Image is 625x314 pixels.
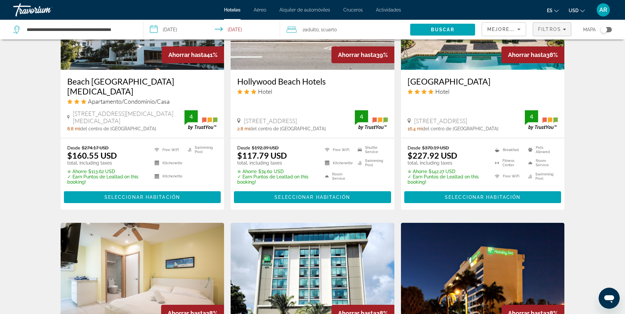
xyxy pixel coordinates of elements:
span: ✮ Ahorre [237,169,257,174]
span: del centro de [GEOGRAPHIC_DATA] [250,126,326,131]
a: Actividades [376,7,401,13]
button: Change currency [569,6,585,15]
div: 3 star Hotel [237,88,388,95]
div: 4 star Hotel [408,88,558,95]
span: [STREET_ADDRESS] [414,117,467,124]
button: Search [410,24,475,36]
a: [GEOGRAPHIC_DATA] [408,76,558,86]
a: Aéreo [254,7,266,13]
span: Seleccionar habitación [445,195,521,200]
p: $113.62 USD [67,169,146,174]
span: 8.8 mi [67,126,80,131]
li: Swimming Pool [525,171,558,181]
button: Seleccionar habitación [234,191,391,203]
del: $370.19 USD [422,145,449,150]
h3: Beach [GEOGRAPHIC_DATA][MEDICAL_DATA] [67,76,218,96]
a: Seleccionar habitación [234,193,391,200]
span: Ahorrar hasta [508,51,546,58]
span: Seleccionar habitación [274,195,350,200]
li: Kitchenette [151,158,185,168]
button: Select check in and out date [143,20,280,39]
ins: $227.92 USD [408,150,457,160]
span: Cuarto [323,27,337,32]
ins: $160.55 USD [67,150,117,160]
span: AR [599,7,607,13]
li: Fitness Center [492,158,525,168]
span: Cruceros [343,7,363,13]
span: Mapa [583,25,596,34]
span: Mejores descuentos [487,27,553,32]
div: 4 [355,113,368,120]
span: Seleccionar habitación [104,195,180,200]
p: ✓ Earn Puntos de Lealtad on this booking! [67,174,146,185]
img: TrustYou guest rating badge [185,110,217,130]
li: Room Service [525,158,558,168]
span: del centro de [GEOGRAPHIC_DATA] [80,126,156,131]
span: Desde [237,145,250,150]
li: Kitchenette [322,158,355,168]
span: Apartamento/Condominio/Casa [88,98,170,105]
li: Breakfast [492,145,525,155]
p: total, including taxes [237,160,316,166]
iframe: Button to launch messaging window [599,288,620,309]
a: Alquiler de automóviles [279,7,330,13]
a: Travorium [13,1,79,18]
li: Swimming Pool [185,145,218,155]
div: 41% [162,46,224,63]
p: ✓ Earn Puntos de Lealtad on this booking! [408,174,487,185]
span: Desde [67,145,80,150]
button: User Menu [595,3,612,17]
div: 4 [185,113,198,120]
div: 38% [501,46,564,63]
li: Pets Allowed [525,145,558,155]
del: $274.17 USD [82,145,109,150]
p: total, including taxes [408,160,487,166]
div: 4 [525,113,538,120]
span: Desde [408,145,420,150]
p: $142.27 USD [408,169,487,174]
span: Hotel [435,88,449,95]
span: Adulto [305,27,319,32]
a: Hoteles [224,7,241,13]
span: Buscar [431,27,454,32]
span: Hotel [258,88,272,95]
mat-select: Sort by [487,25,521,33]
li: Swimming Pool [355,158,388,168]
span: 2.8 mi [237,126,250,131]
a: Seleccionar habitación [64,193,221,200]
button: Seleccionar habitación [404,191,561,203]
li: Free WiFi [151,145,185,155]
img: TrustYou guest rating badge [525,110,558,130]
p: $74.60 USD [237,169,316,174]
a: Seleccionar habitación [404,193,561,200]
button: Filters [533,22,571,36]
li: Room Service [322,171,355,181]
span: Filtros [538,27,561,32]
li: Free WiFi [322,145,355,155]
span: [STREET_ADDRESS][MEDICAL_DATA][MEDICAL_DATA] [73,110,185,124]
p: total, including taxes [67,160,146,166]
li: Kitchenette [151,171,185,181]
li: Shuttle Service [355,145,388,155]
span: USD [569,8,579,13]
span: , 1 [319,25,337,34]
del: $192.39 USD [252,145,279,150]
span: Ahorrar hasta [338,51,376,58]
input: Search hotel destination [26,25,133,35]
span: ✮ Ahorre [67,169,87,174]
button: Seleccionar habitación [64,191,221,203]
span: [STREET_ADDRESS] [244,117,297,124]
span: 16.4 mi [408,126,422,131]
div: 3 star Apartment [67,98,218,105]
span: es [547,8,553,13]
ins: $117.79 USD [237,150,287,160]
div: 39% [331,46,394,63]
img: TrustYou guest rating badge [355,110,388,130]
p: ✓ Earn Puntos de Lealtad on this booking! [237,174,316,185]
span: ✮ Ahorre [408,169,427,174]
h3: Hollywood Beach Hotels [237,76,388,86]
